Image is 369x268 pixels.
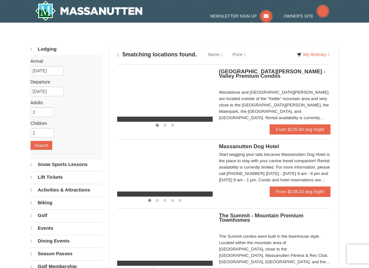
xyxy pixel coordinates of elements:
[219,143,279,149] span: Massanutten Dog Hotel
[270,186,331,197] a: From $238.33 avg /night
[270,124,331,134] a: From $235.00 avg /night
[31,248,103,260] a: Season Passes
[293,50,334,59] a: My Itinerary
[210,14,273,18] a: Newsletter Sign Up
[31,184,103,196] a: Activities & Attractions
[35,1,143,21] a: Massanutten Resort
[284,14,314,18] span: Owner's Site
[219,213,303,223] span: The Summit - Mountain Premium Townhomes
[31,171,103,183] a: Lift Tickets
[203,48,228,61] a: Name
[210,14,257,18] span: Newsletter Sign Up
[228,48,251,61] a: Price
[219,233,331,265] div: The Summit condos were built in the townhouse style. Located within the mountain area of [GEOGRAP...
[31,222,103,234] a: Events
[31,79,98,85] label: Departure
[31,209,103,221] a: Golf
[31,197,103,209] a: Biking
[31,99,98,106] label: Adults
[31,235,103,247] a: Dining Events
[219,89,331,121] div: Woodstone and [GEOGRAPHIC_DATA][PERSON_NAME] are located outside of the "Kettle" mountain area an...
[219,151,331,183] div: Start wagging your tails because Massanutten Dog Hotel is the place to stay with your canine trav...
[284,14,330,18] a: Owner's Site
[31,158,103,170] a: Snow Sports Lessons
[31,141,52,150] button: Search
[35,1,143,21] img: Massanutten Resort Logo
[31,43,103,55] a: Lodging
[31,120,98,127] label: Children
[31,58,98,64] label: Arrival
[219,69,326,79] span: [GEOGRAPHIC_DATA][PERSON_NAME] - Valley Premium Condos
